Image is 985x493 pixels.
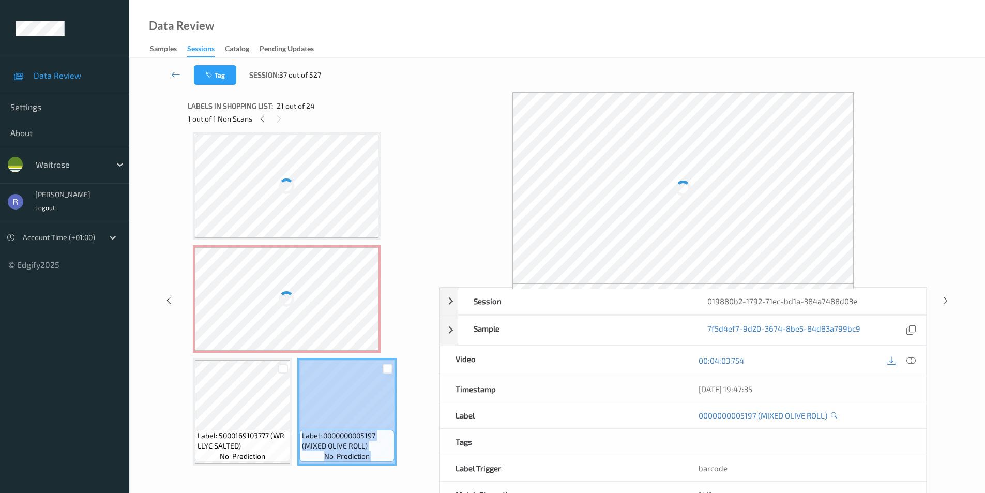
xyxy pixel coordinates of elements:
div: Session019880b2-1792-71ec-bd1a-384a7488d03e [440,288,927,315]
div: Sessions [187,43,215,57]
div: Tags [440,429,683,455]
div: Sample7f5d4ef7-9d20-3674-8be5-84d83a799bc9 [440,315,927,346]
div: [DATE] 19:47:35 [699,384,911,394]
div: Data Review [149,21,214,31]
div: barcode [683,455,926,481]
span: no-prediction [324,451,370,461]
span: Label: 5000169103777 (WR LLYC SALTED) [198,430,287,451]
span: Label: 0000000005197 (MIXED OLIVE ROLL) [302,430,392,451]
div: Label Trigger [440,455,683,481]
span: 37 out of 527 [279,70,321,80]
a: Catalog [225,42,260,56]
div: Pending Updates [260,43,314,56]
div: Catalog [225,43,249,56]
div: Label [440,402,683,428]
div: Timestamp [440,376,683,402]
a: 7f5d4ef7-9d20-3674-8be5-84d83a799bc9 [707,323,860,337]
a: 0000000005197 (MIXED OLIVE ROLL) [699,410,827,421]
div: Video [440,346,683,376]
a: Pending Updates [260,42,324,56]
a: 00:04:03.754 [699,355,744,366]
div: Session [458,288,692,314]
span: 21 out of 24 [277,101,315,111]
div: 1 out of 1 Non Scans [188,112,432,125]
div: 019880b2-1792-71ec-bd1a-384a7488d03e [692,288,926,314]
a: Sessions [187,42,225,57]
span: Labels in shopping list: [188,101,273,111]
div: Sample [458,316,692,345]
span: no-prediction [220,451,265,461]
span: Session: [249,70,279,80]
button: Tag [194,65,236,85]
a: Samples [150,42,187,56]
div: Samples [150,43,177,56]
